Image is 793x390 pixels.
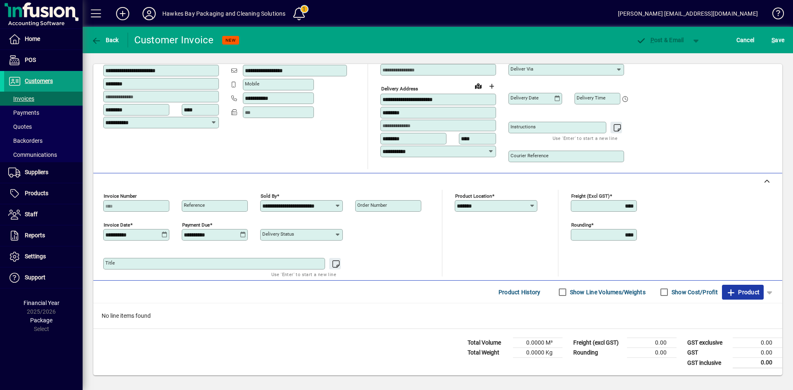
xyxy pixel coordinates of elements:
[136,6,162,21] button: Profile
[568,288,646,296] label: Show Line Volumes/Weights
[25,190,48,196] span: Products
[4,29,83,50] a: Home
[4,92,83,106] a: Invoices
[25,35,40,42] span: Home
[485,80,498,93] button: Choose address
[89,33,121,47] button: Back
[83,33,128,47] app-page-header-button: Back
[510,66,533,72] mat-label: Deliver via
[726,286,760,299] span: Product
[636,37,684,43] span: ost & Email
[93,303,782,329] div: No line items found
[226,38,236,43] span: NEW
[8,123,32,130] span: Quotes
[463,338,513,348] td: Total Volume
[162,7,286,20] div: Hawkes Bay Packaging and Cleaning Solutions
[4,134,83,148] a: Backorders
[495,285,544,300] button: Product History
[208,51,221,64] button: Copy to Delivery address
[182,222,210,228] mat-label: Payment due
[4,204,83,225] a: Staff
[25,78,53,84] span: Customers
[733,338,782,348] td: 0.00
[104,222,130,228] mat-label: Invoice date
[261,193,277,199] mat-label: Sold by
[569,348,627,358] td: Rounding
[734,33,757,47] button: Cancel
[184,202,205,208] mat-label: Reference
[772,33,784,47] span: ave
[472,79,485,92] a: View on map
[736,33,755,47] span: Cancel
[766,2,783,28] a: Knowledge Base
[733,358,782,368] td: 0.00
[553,133,617,143] mat-hint: Use 'Enter' to start a new line
[455,193,492,199] mat-label: Product location
[357,202,387,208] mat-label: Order number
[510,95,539,101] mat-label: Delivery date
[25,232,45,239] span: Reports
[618,7,758,20] div: [PERSON_NAME] [EMAIL_ADDRESS][DOMAIN_NAME]
[4,50,83,71] a: POS
[4,225,83,246] a: Reports
[722,285,764,300] button: Product
[25,274,45,281] span: Support
[25,169,48,175] span: Suppliers
[4,183,83,204] a: Products
[571,222,591,228] mat-label: Rounding
[25,57,36,63] span: POS
[4,106,83,120] a: Payments
[271,269,336,279] mat-hint: Use 'Enter' to start a new line
[733,348,782,358] td: 0.00
[513,348,563,358] td: 0.0000 Kg
[510,153,548,158] mat-label: Courier Reference
[513,338,563,348] td: 0.0000 M³
[683,358,733,368] td: GST inclusive
[683,338,733,348] td: GST exclusive
[105,260,115,266] mat-label: Title
[4,120,83,134] a: Quotes
[627,348,677,358] td: 0.00
[25,253,46,260] span: Settings
[24,300,59,306] span: Financial Year
[4,246,83,267] a: Settings
[627,338,677,348] td: 0.00
[772,37,775,43] span: S
[463,348,513,358] td: Total Weight
[4,148,83,162] a: Communications
[510,124,536,130] mat-label: Instructions
[25,211,38,217] span: Staff
[104,193,137,199] mat-label: Invoice number
[651,37,654,43] span: P
[8,95,34,102] span: Invoices
[4,162,83,183] a: Suppliers
[632,33,688,47] button: Post & Email
[499,286,541,299] span: Product History
[8,109,39,116] span: Payments
[4,267,83,288] a: Support
[683,348,733,358] td: GST
[91,37,119,43] span: Back
[262,231,294,237] mat-label: Delivery status
[577,95,605,101] mat-label: Delivery time
[670,288,718,296] label: Show Cost/Profit
[109,6,136,21] button: Add
[8,137,43,144] span: Backorders
[569,338,627,348] td: Freight (excl GST)
[571,193,610,199] mat-label: Freight (excl GST)
[30,317,52,324] span: Package
[245,81,259,87] mat-label: Mobile
[769,33,786,47] button: Save
[134,33,214,47] div: Customer Invoice
[8,151,57,158] span: Communications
